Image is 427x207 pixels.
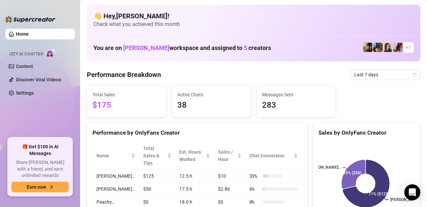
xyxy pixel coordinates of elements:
[16,77,61,82] a: Discover Viral Videos
[307,165,341,170] text: [PERSON_NAME]…
[16,90,34,96] a: Settings
[249,185,260,193] span: 6 %
[93,11,414,21] h4: 👋 Hey, [PERSON_NAME] !
[175,170,214,183] td: 12.5 h
[46,48,56,58] img: AI Chatter
[143,145,166,167] span: Total Sales & Tips
[318,128,415,137] div: Sales by OnlyFans Creator
[139,142,175,170] th: Total Sales & Tips
[393,43,403,52] img: Esme
[139,183,175,196] td: $50
[27,184,46,190] span: Earn now
[218,148,236,163] span: Sales / Hour
[391,198,424,202] text: [PERSON_NAME]…
[11,182,69,192] button: Earn nowarrow-right
[92,142,139,170] th: Name
[93,21,414,28] span: Check what you achieved this month
[11,159,69,179] span: Share [PERSON_NAME] with a friend, and earn unlimited rewards
[262,99,330,112] span: 283
[413,73,417,77] span: calendar
[92,170,139,183] td: [PERSON_NAME]…
[244,44,247,51] span: 5
[177,99,245,112] span: 38
[383,43,393,52] img: Nina
[93,44,271,52] h1: You are on workspace and assigned to creators
[87,70,161,79] h4: Performance Breakdown
[16,31,29,37] a: Home
[404,184,420,200] div: Open Intercom Messenger
[179,148,205,163] div: Est. Hours Worked
[249,152,292,159] span: Chat Conversion
[175,183,214,196] td: 17.5 h
[214,170,245,183] td: $10
[262,91,330,98] span: Messages Sent
[354,70,416,80] span: Last 7 days
[92,99,161,112] span: $175
[363,43,373,52] img: Peachy
[92,128,302,137] div: Performance by OnlyFans Creator
[16,64,33,69] a: Content
[214,183,245,196] td: $2.86
[249,172,260,180] span: 33 %
[406,44,411,51] span: + 1
[123,44,169,51] span: [PERSON_NAME]
[373,43,383,52] img: Milly
[49,185,53,189] span: arrow-right
[92,183,139,196] td: [PERSON_NAME]…
[5,16,55,23] img: logo-BBDzfeDw.svg
[249,198,260,206] span: 0 %
[9,51,43,57] span: Izzy AI Chatter
[214,142,245,170] th: Sales / Hour
[96,152,130,159] span: Name
[245,142,302,170] th: Chat Conversion
[92,91,161,98] span: Total Sales
[177,91,245,98] span: Active Chats
[11,144,69,157] span: 🎁 Get $100 in AI Messages
[139,170,175,183] td: $125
